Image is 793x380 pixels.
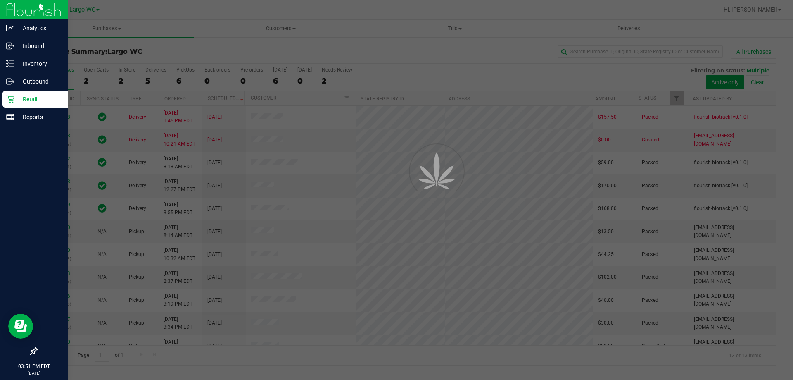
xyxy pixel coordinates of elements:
[6,113,14,121] inline-svg: Reports
[6,24,14,32] inline-svg: Analytics
[6,77,14,86] inline-svg: Outbound
[14,23,64,33] p: Analytics
[6,95,14,103] inline-svg: Retail
[8,314,33,339] iframe: Resource center
[14,59,64,69] p: Inventory
[4,370,64,376] p: [DATE]
[6,60,14,68] inline-svg: Inventory
[6,42,14,50] inline-svg: Inbound
[14,94,64,104] p: Retail
[4,363,64,370] p: 03:51 PM EDT
[14,41,64,51] p: Inbound
[14,76,64,86] p: Outbound
[14,112,64,122] p: Reports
